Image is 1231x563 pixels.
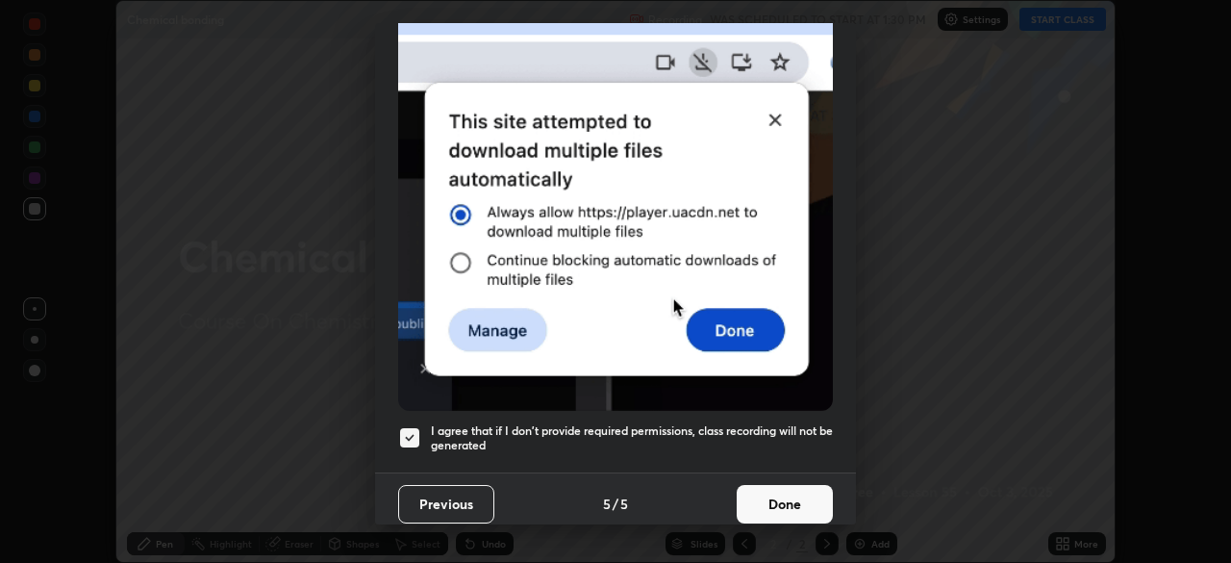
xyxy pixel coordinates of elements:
[603,494,611,514] h4: 5
[613,494,618,514] h4: /
[431,423,833,453] h5: I agree that if I don't provide required permissions, class recording will not be generated
[737,485,833,524] button: Done
[620,494,628,514] h4: 5
[398,485,494,524] button: Previous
